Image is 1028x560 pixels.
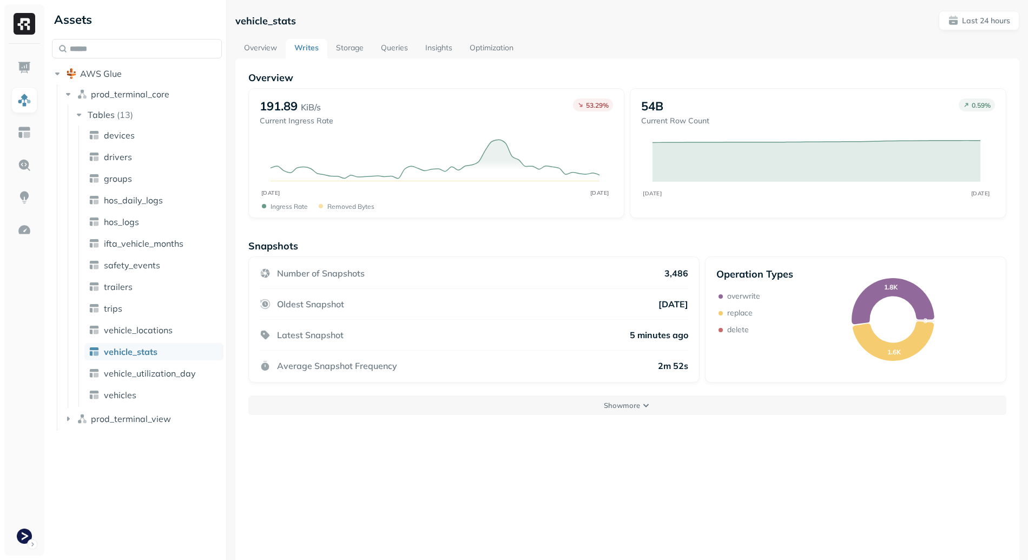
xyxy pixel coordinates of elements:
[924,317,927,325] text: 3
[84,192,223,209] a: hos_daily_logs
[17,223,31,237] img: Optimization
[104,260,160,271] span: safety_events
[89,303,100,314] img: table
[84,235,223,252] a: ifta_vehicle_months
[89,390,100,400] img: table
[89,195,100,206] img: table
[14,13,35,35] img: Ryft
[327,202,374,210] p: Removed bytes
[885,283,899,291] text: 1.8K
[84,300,223,317] a: trips
[664,268,688,279] p: 3,486
[17,93,31,107] img: Assets
[63,85,222,103] button: prod_terminal_core
[104,173,132,184] span: groups
[277,299,344,309] p: Oldest Snapshot
[590,189,609,196] tspan: [DATE]
[417,39,461,58] a: Insights
[84,386,223,404] a: vehicles
[84,170,223,187] a: groups
[658,299,688,309] p: [DATE]
[286,39,327,58] a: Writes
[89,238,100,249] img: table
[89,130,100,141] img: table
[77,89,88,100] img: namespace
[91,89,169,100] span: prod_terminal_core
[372,39,417,58] a: Queries
[84,321,223,339] a: vehicle_locations
[641,98,663,114] p: 54B
[461,39,522,58] a: Optimization
[63,410,222,427] button: prod_terminal_view
[888,348,902,356] text: 1.6K
[89,346,100,357] img: table
[260,98,298,114] p: 191.89
[89,260,100,271] img: table
[80,68,122,79] span: AWS Glue
[277,360,397,371] p: Average Snapshot Frequency
[658,360,688,371] p: 2m 52s
[52,65,222,82] button: AWS Glue
[66,68,77,79] img: root
[641,116,709,126] p: Current Row Count
[248,71,1006,84] p: Overview
[604,400,640,411] p: Show more
[104,216,139,227] span: hos_logs
[84,256,223,274] a: safety_events
[104,281,133,292] span: trailers
[104,303,122,314] span: trips
[104,390,136,400] span: vehicles
[17,126,31,140] img: Asset Explorer
[972,101,991,109] p: 0.59 %
[939,11,1019,30] button: Last 24 hours
[104,151,132,162] span: drivers
[84,343,223,360] a: vehicle_stats
[104,368,196,379] span: vehicle_utilization_day
[104,325,173,335] span: vehicle_locations
[84,127,223,144] a: devices
[327,39,372,58] a: Storage
[77,413,88,424] img: namespace
[235,15,296,27] p: vehicle_stats
[89,281,100,292] img: table
[89,173,100,184] img: table
[260,116,333,126] p: Current Ingress Rate
[84,213,223,230] a: hos_logs
[971,190,990,196] tspan: [DATE]
[727,291,760,301] p: overwrite
[235,39,286,58] a: Overview
[91,413,171,424] span: prod_terminal_view
[89,151,100,162] img: table
[727,308,753,318] p: replace
[301,101,321,114] p: KiB/s
[89,368,100,379] img: table
[52,11,222,28] div: Assets
[104,130,135,141] span: devices
[586,101,609,109] p: 53.29 %
[248,396,1006,415] button: Showmore
[84,148,223,166] a: drivers
[277,330,344,340] p: Latest Snapshot
[88,109,115,120] span: Tables
[727,325,749,335] p: delete
[84,365,223,382] a: vehicle_utilization_day
[630,330,688,340] p: 5 minutes ago
[261,189,280,196] tspan: [DATE]
[17,529,32,544] img: Terminal
[104,346,157,357] span: vehicle_stats
[74,106,223,123] button: Tables(13)
[643,190,662,196] tspan: [DATE]
[716,268,793,280] p: Operation Types
[271,202,308,210] p: Ingress Rate
[104,195,163,206] span: hos_daily_logs
[248,240,298,252] p: Snapshots
[84,278,223,295] a: trailers
[117,109,133,120] p: ( 13 )
[962,16,1010,26] p: Last 24 hours
[89,216,100,227] img: table
[104,238,183,249] span: ifta_vehicle_months
[17,158,31,172] img: Query Explorer
[17,190,31,205] img: Insights
[89,325,100,335] img: table
[17,61,31,75] img: Dashboard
